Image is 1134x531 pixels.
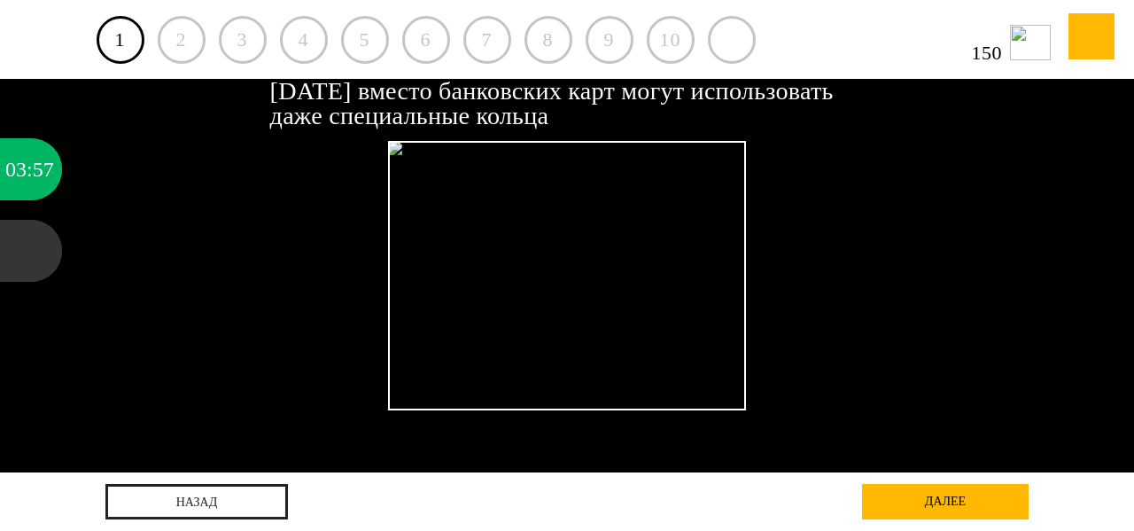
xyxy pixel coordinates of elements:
[33,138,54,200] div: 57
[280,16,328,64] div: 4
[402,16,450,64] div: 6
[524,16,572,64] div: 8
[647,16,695,64] div: 10
[270,79,865,141] div: [DATE] вместо банковских карт могут использовать даже специальные кольца
[388,141,534,155] img: Сегодня вместо банковских карт могут использовать даже специальные кольца
[586,16,633,64] div: 9
[27,138,33,200] div: :
[105,484,288,519] a: назад
[463,16,511,64] div: 7
[97,16,144,64] a: 1
[158,16,206,64] div: 2
[862,484,1029,519] div: далее
[341,16,389,64] div: 5
[219,16,267,64] div: 3
[1010,25,1051,60] img: icon-cash.svg
[972,43,1003,63] span: 150
[5,138,27,200] div: 03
